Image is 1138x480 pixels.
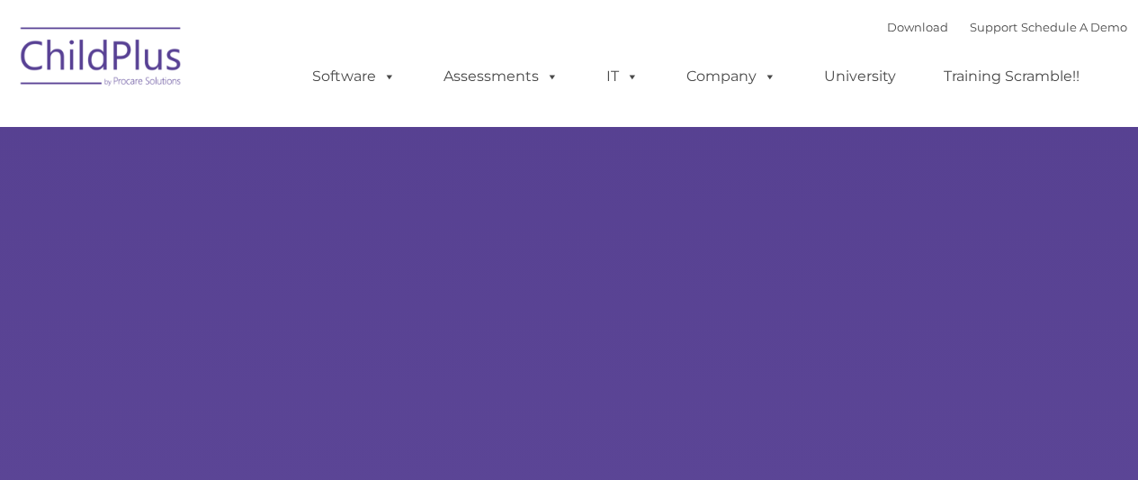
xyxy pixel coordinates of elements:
[806,59,914,95] a: University
[887,20,948,34] a: Download
[294,59,414,95] a: Software
[588,59,657,95] a: IT
[426,59,577,95] a: Assessments
[887,20,1127,34] font: |
[1021,20,1127,34] a: Schedule A Demo
[12,14,192,104] img: ChildPlus by Procare Solutions
[970,20,1017,34] a: Support
[668,59,794,95] a: Company
[926,59,1098,95] a: Training Scramble!!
